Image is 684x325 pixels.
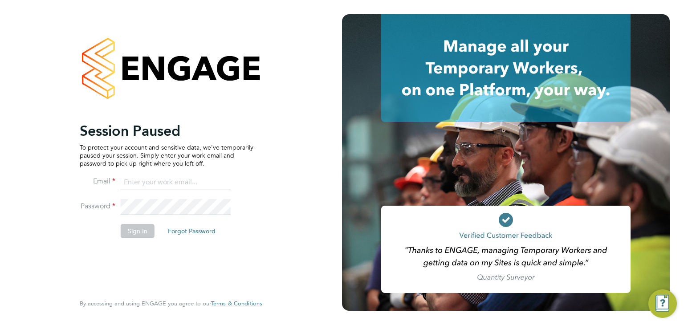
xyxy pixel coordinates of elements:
h2: Session Paused [80,122,253,140]
label: Password [80,202,115,211]
label: Email [80,177,115,186]
button: Sign In [121,224,155,238]
span: By accessing and using ENGAGE you agree to our [80,300,262,307]
a: Terms & Conditions [211,300,262,307]
button: Forgot Password [161,224,223,238]
p: To protect your account and sensitive data, we've temporarily paused your session. Simply enter y... [80,143,253,168]
button: Engage Resource Center [648,289,677,318]
input: Enter your work email... [121,175,231,191]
